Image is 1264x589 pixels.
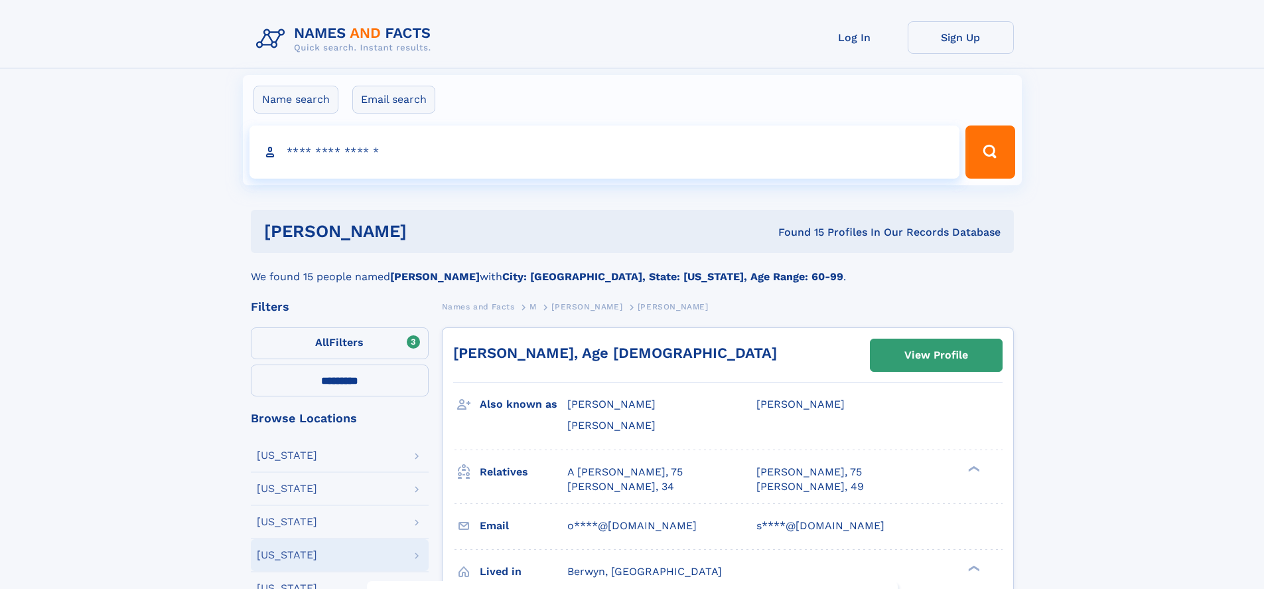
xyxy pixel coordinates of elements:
div: ❯ [965,564,981,572]
span: [PERSON_NAME] [756,398,845,410]
a: Log In [802,21,908,54]
h1: [PERSON_NAME] [264,223,593,240]
div: [US_STATE] [257,517,317,527]
label: Filters [251,327,429,359]
button: Search Button [965,126,1015,179]
div: Browse Locations [251,412,429,424]
h3: Also known as [480,393,567,416]
a: [PERSON_NAME] [551,298,622,315]
span: M [529,302,537,311]
a: [PERSON_NAME], Age [DEMOGRAPHIC_DATA] [453,345,777,361]
span: [PERSON_NAME] [567,398,656,410]
b: City: [GEOGRAPHIC_DATA], State: [US_STATE], Age Range: 60-99 [502,270,843,283]
input: search input [249,126,960,179]
span: [PERSON_NAME] [551,302,622,311]
span: Berwyn, [GEOGRAPHIC_DATA] [567,565,722,578]
h3: Email [480,515,567,537]
h3: Lived in [480,560,567,583]
a: M [529,298,537,315]
h3: Relatives [480,461,567,483]
span: [PERSON_NAME] [567,419,656,432]
a: View Profile [871,339,1002,371]
a: A [PERSON_NAME], 75 [567,465,683,479]
span: All [315,336,329,349]
div: [US_STATE] [257,450,317,461]
a: [PERSON_NAME], 49 [756,479,864,494]
a: [PERSON_NAME], 75 [756,465,862,479]
div: We found 15 people named with . [251,253,1014,285]
label: Name search [253,86,338,114]
a: Sign Up [908,21,1014,54]
div: [US_STATE] [257,550,317,560]
label: Email search [352,86,435,114]
div: ❯ [965,464,981,473]
img: Logo Names and Facts [251,21,442,57]
div: Filters [251,301,429,313]
a: Names and Facts [442,298,515,315]
div: [US_STATE] [257,483,317,494]
span: [PERSON_NAME] [638,302,709,311]
div: Found 15 Profiles In Our Records Database [593,225,1001,240]
b: [PERSON_NAME] [390,270,480,283]
a: [PERSON_NAME], 34 [567,479,674,494]
div: View Profile [904,340,968,371]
